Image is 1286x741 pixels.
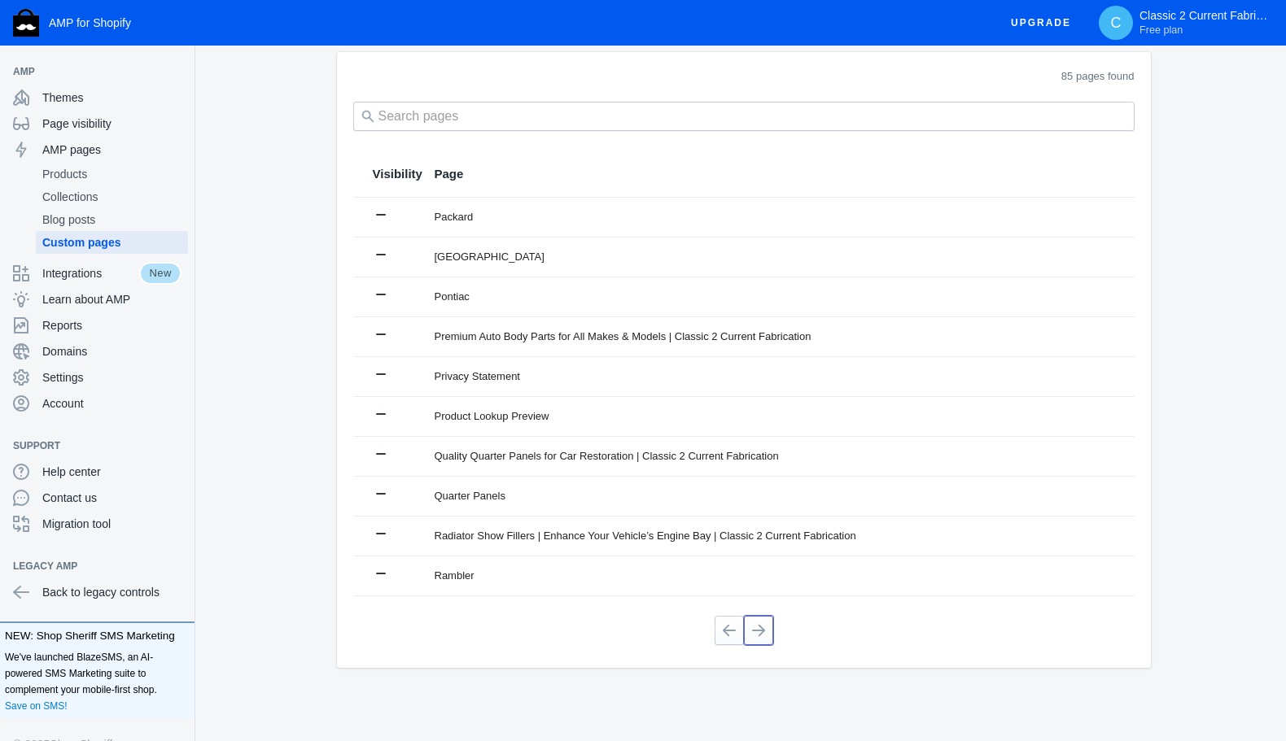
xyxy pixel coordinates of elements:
img: Shop Sheriff Logo [13,9,39,37]
a: Page visibility [7,111,188,137]
div: Quality Quarter Panels for Car Restoration | Classic 2 Current Fabrication [435,448,1115,464]
button: Add a sales channel [165,68,191,75]
div: Quarter Panels [435,488,1115,504]
span: Reports [42,317,182,333]
p: Classic 2 Current Fabrication [1139,9,1270,37]
div: Pontiac [435,289,1115,305]
span: AMP for Shopify [49,16,131,29]
button: Add a sales channel [165,442,191,449]
span: Integrations [42,265,139,281]
div: [GEOGRAPHIC_DATA] [435,249,1115,265]
span: Settings [42,369,182,386]
a: Collections [36,185,188,208]
span: Products [42,166,182,182]
div: Premium Auto Body Parts for All Makes & Models | Classic 2 Current Fabrication [435,329,1115,345]
span: Collections [42,189,182,205]
div: Radiator Show Fillers | Enhance Your Vehicle’s Engine Bay | Classic 2 Current Fabrication [435,528,1115,544]
a: Settings [7,364,188,390]
a: Back to legacy controls [7,579,188,605]
span: Account [42,395,182,412]
a: Reports [7,312,188,338]
div: Packard [435,209,1115,225]
span: Upgrade [1011,8,1071,37]
a: Account [7,390,188,416]
span: AMP pages [42,142,182,158]
span: AMP [13,63,165,80]
span: Page visibility [42,116,182,132]
iframe: Drift Widget Chat Controller [1205,660,1266,721]
a: Products [36,163,188,185]
a: IntegrationsNew [7,260,188,286]
span: New [139,262,182,285]
input: Search pages [353,102,1135,131]
span: Blog posts [42,211,182,228]
a: Save on SMS! [5,698,68,714]
div: Product Lookup Preview [435,408,1115,425]
div: 85 pages found [353,68,1135,88]
a: Migration tool [7,511,188,537]
span: Page [435,166,464,182]
span: Learn about AMP [42,291,182,307]
a: Learn about AMP [7,286,188,312]
span: Legacy AMP [13,558,165,574]
a: Blog posts [36,208,188,231]
span: Contact us [42,490,182,506]
span: Support [13,438,165,454]
span: Migration tool [42,516,182,532]
button: Upgrade [998,8,1084,38]
a: Custom pages [36,231,188,254]
div: Privacy Statement [435,368,1115,385]
span: Visibility [373,166,422,182]
span: Free plan [1139,24,1183,37]
span: C [1108,15,1124,31]
button: Add a sales channel [165,563,191,569]
span: Themes [42,89,182,106]
div: Rambler [435,568,1115,584]
a: AMP pages [7,137,188,163]
span: Help center [42,464,182,480]
a: Themes [7,85,188,111]
span: Custom pages [42,234,182,251]
a: Contact us [7,485,188,511]
span: Domains [42,343,182,360]
span: Back to legacy controls [42,584,182,600]
a: Domains [7,338,188,364]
